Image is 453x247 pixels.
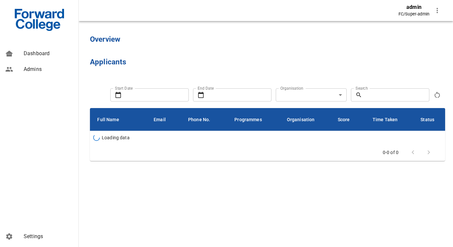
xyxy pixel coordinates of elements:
th: Full Name [90,108,143,131]
input: Choose date [124,88,189,101]
th: Phone No. [176,108,222,131]
h1: Overview [90,34,445,44]
th: Time Taken [360,108,410,131]
input: Choose date [207,88,271,101]
th: Status [410,108,445,131]
span: Dashboard [24,50,73,57]
span: Settings [24,233,73,240]
th: Email [143,108,176,131]
div: FC / Super-admin [399,11,429,17]
th: Organisation [274,108,327,131]
p: 0-0 of 0 [383,149,399,156]
div: Loading data [102,134,130,141]
span: Admins [24,65,73,73]
button: reset [429,87,445,103]
table: customized table [90,108,445,144]
h3: Applicants [90,56,445,67]
th: Score [327,108,360,131]
img: Forward School [15,9,64,31]
th: Programmes [222,108,274,131]
div: ​ [276,88,347,101]
div: admin [406,4,421,11]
